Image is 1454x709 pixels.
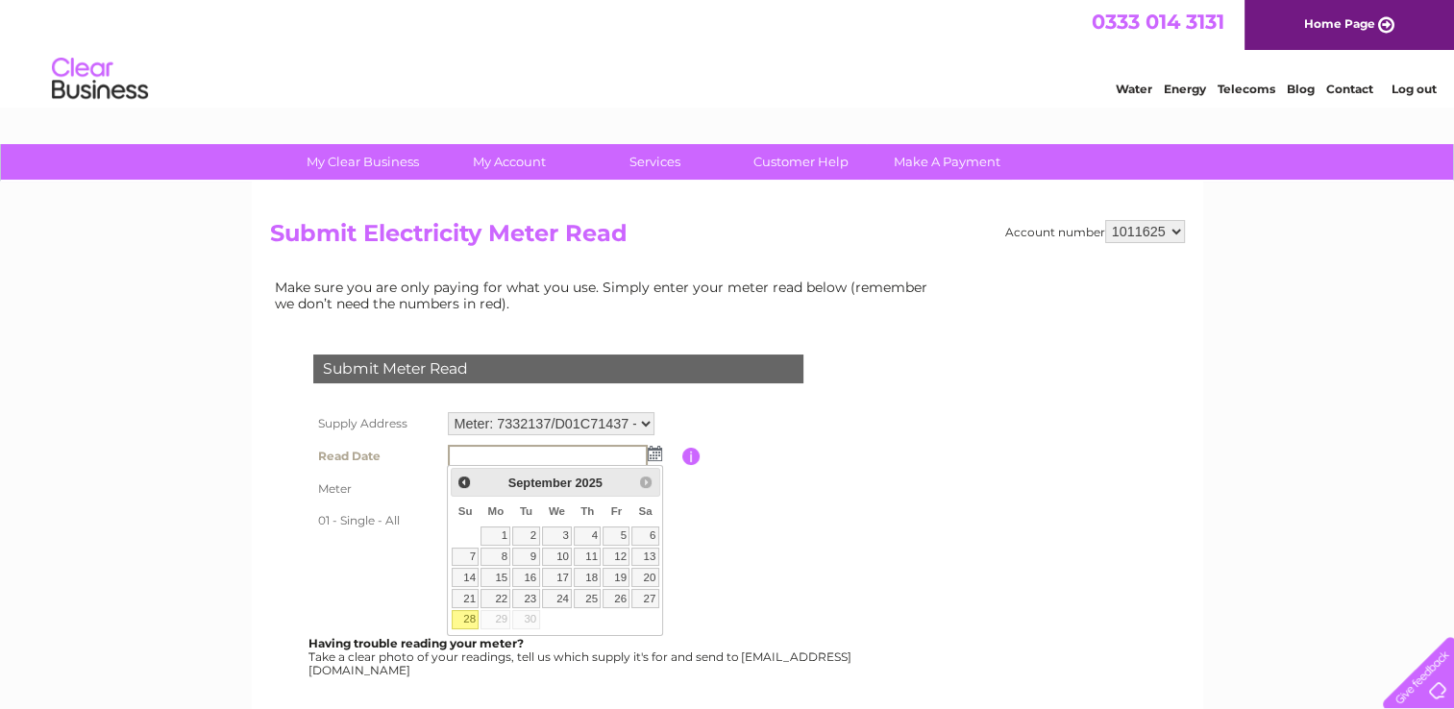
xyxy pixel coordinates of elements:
a: 18 [574,568,601,587]
a: My Account [430,144,588,180]
a: Services [576,144,734,180]
a: 27 [631,589,658,608]
a: 22 [481,589,510,608]
img: ... [648,446,662,461]
a: 14 [452,568,479,587]
a: 9 [512,548,539,567]
th: Read Date [308,440,443,473]
a: 5 [603,526,629,546]
th: Supply Address [308,407,443,440]
th: 01 - Single - All [308,505,443,536]
a: 21 [452,589,479,608]
span: Tuesday [520,505,532,517]
b: Having trouble reading your meter? [308,636,524,650]
a: 15 [481,568,510,587]
a: 13 [631,548,658,567]
a: My Clear Business [283,144,442,180]
a: 0333 014 3131 [1092,10,1224,34]
span: Prev [456,475,472,490]
a: Contact [1326,82,1373,96]
a: Prev [454,471,476,493]
div: Submit Meter Read [313,354,803,383]
a: 2 [512,526,539,546]
a: 8 [481,548,510,567]
a: 17 [542,568,573,587]
a: 11 [574,548,601,567]
span: Monday [488,505,505,517]
a: 1 [481,526,510,546]
a: 20 [631,568,658,587]
td: Make sure you are only paying for what you use. Simply enter your meter read below (remember we d... [270,275,943,315]
span: September [508,476,572,490]
span: Friday [611,505,623,517]
a: 6 [631,526,658,546]
span: 2025 [575,476,602,490]
a: Energy [1164,82,1206,96]
a: Make A Payment [868,144,1026,180]
input: Information [682,448,701,465]
span: Sunday [458,505,473,517]
span: Saturday [638,505,652,517]
a: 16 [512,568,539,587]
a: 7 [452,548,479,567]
td: Are you sure the read you have entered is correct? [443,536,682,573]
h2: Submit Electricity Meter Read [270,220,1185,257]
a: Water [1116,82,1152,96]
a: 4 [574,526,601,546]
a: 10 [542,548,573,567]
div: Account number [1005,220,1185,243]
a: 19 [603,568,629,587]
a: Blog [1287,82,1315,96]
a: Customer Help [722,144,880,180]
a: 26 [603,589,629,608]
span: Wednesday [549,505,565,517]
a: 12 [603,548,629,567]
img: logo.png [51,50,149,109]
a: Log out [1391,82,1436,96]
a: 25 [574,589,601,608]
div: Take a clear photo of your readings, tell us which supply it's for and send to [EMAIL_ADDRESS][DO... [308,637,854,676]
a: 3 [542,526,573,546]
a: Telecoms [1218,82,1275,96]
a: 24 [542,589,573,608]
a: 23 [512,589,539,608]
span: Thursday [580,505,594,517]
a: 28 [452,610,479,629]
div: Clear Business is a trading name of Verastar Limited (registered in [GEOGRAPHIC_DATA] No. 3667643... [274,11,1182,93]
th: Meter [308,473,443,505]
